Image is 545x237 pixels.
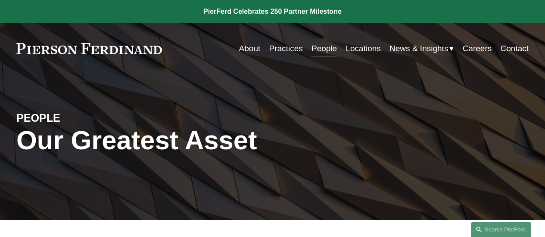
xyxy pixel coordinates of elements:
[16,111,144,125] h4: PEOPLE
[501,40,529,57] a: Contact
[463,40,492,57] a: Careers
[389,41,448,56] span: News & Insights
[471,222,531,237] a: Search this site
[16,125,358,155] h1: Our Greatest Asset
[239,40,261,57] a: About
[389,40,454,57] a: folder dropdown
[269,40,303,57] a: Practices
[346,40,380,57] a: Locations
[311,40,337,57] a: People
